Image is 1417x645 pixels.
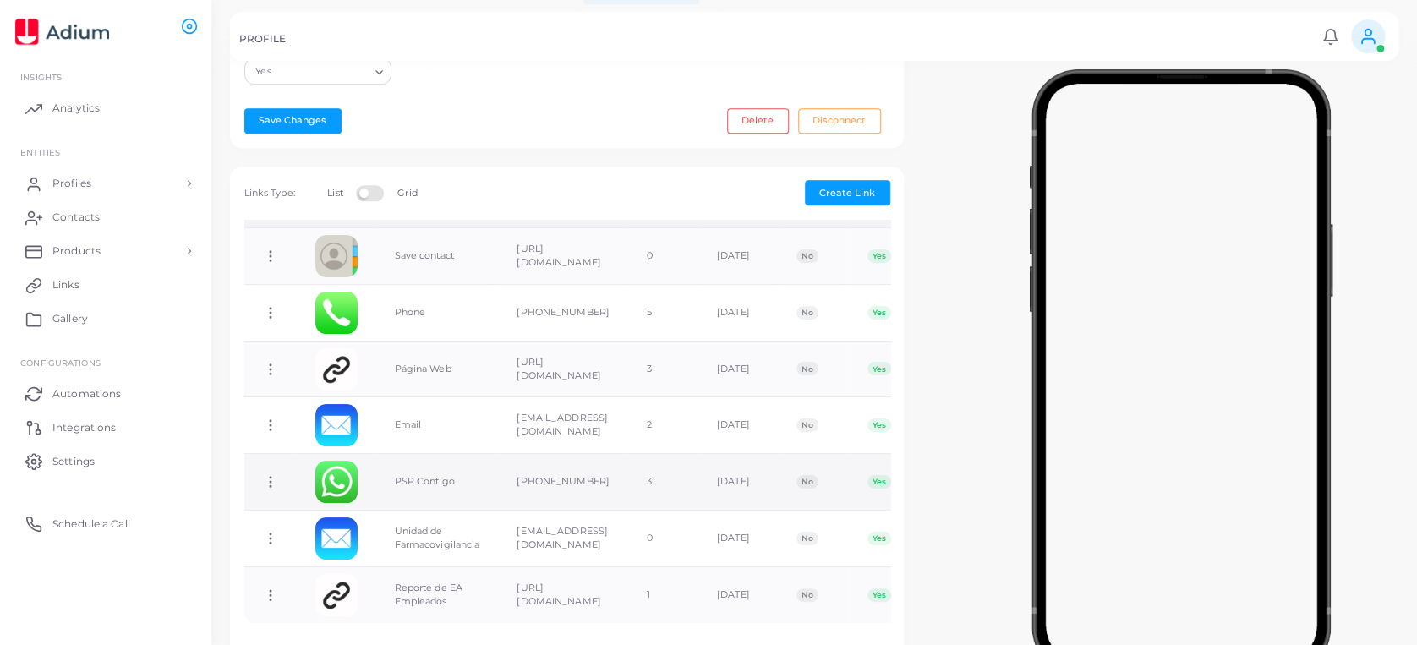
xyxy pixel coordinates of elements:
td: 3 [628,454,698,511]
td: [PHONE_NUMBER] [498,454,628,511]
span: Yes [867,475,890,489]
span: No [796,418,818,432]
td: Email [376,397,499,454]
td: Unidad de Farmacovigilancia [376,511,499,567]
span: Yes [867,532,890,545]
td: 0 [628,511,698,567]
img: phone.png [315,292,358,334]
img: logo [15,16,109,47]
td: Página Web [376,341,499,397]
img: customlink.png [315,348,358,391]
td: [URL][DOMAIN_NAME] [498,227,628,284]
button: Save Changes [244,108,342,134]
td: [DATE] [698,454,779,511]
td: [EMAIL_ADDRESS][DOMAIN_NAME] [498,511,628,567]
span: Yes [867,306,890,320]
button: Create Link [805,180,890,205]
td: [DATE] [698,566,779,622]
td: [PHONE_NUMBER] [498,284,628,341]
span: Yes [867,418,890,432]
td: [DATE] [698,397,779,454]
span: Automations [52,386,121,402]
span: INSIGHTS [20,72,62,82]
span: No [796,532,818,545]
td: Phone [376,284,499,341]
a: Automations [13,376,199,410]
a: Settings [13,444,199,478]
span: No [796,475,818,489]
span: No [796,249,818,263]
td: Save contact [376,227,499,284]
span: Links Type: [244,187,295,199]
label: List [327,187,342,200]
td: 3 [628,341,698,397]
a: Profiles [13,167,199,200]
td: 0 [628,227,698,284]
span: No [796,306,818,320]
td: [DATE] [698,341,779,397]
a: Links [13,268,199,302]
a: Schedule a Call [13,506,199,540]
span: Settings [52,454,95,469]
span: Gallery [52,311,88,326]
td: 5 [628,284,698,341]
td: PSP Contigo [376,454,499,511]
td: Reporte de EA Empleados [376,566,499,622]
span: Yes [867,362,890,375]
h5: PROFILE [239,33,286,45]
span: Yes [867,249,890,263]
a: Analytics [13,91,199,125]
span: No [796,588,818,602]
td: 1 [628,566,698,622]
span: Schedule a Call [52,517,130,532]
td: [DATE] [698,227,779,284]
span: Integrations [52,420,116,435]
span: Contacts [52,210,100,225]
img: contactcard.png [315,235,358,277]
button: Disconnect [798,108,881,134]
a: Contacts [13,200,199,234]
label: Grid [397,187,417,200]
td: [DATE] [698,284,779,341]
span: Configurations [20,358,101,368]
span: ENTITIES [20,147,60,157]
span: Create Link [819,187,875,199]
span: Yes [867,588,890,602]
td: [URL][DOMAIN_NAME] [498,566,628,622]
a: Integrations [13,410,199,444]
span: Profiles [52,176,91,191]
a: Products [13,234,199,268]
td: [DATE] [698,511,779,567]
td: 2 [628,397,698,454]
button: Delete [727,108,789,134]
img: email.png [315,517,358,560]
td: [EMAIL_ADDRESS][DOMAIN_NAME] [498,397,628,454]
span: Analytics [52,101,100,116]
img: customlink.png [315,574,358,616]
span: Products [52,243,101,259]
td: [URL][DOMAIN_NAME] [498,341,628,397]
img: whatsapp.png [315,461,358,503]
span: Links [52,277,79,292]
a: Gallery [13,302,199,336]
img: email.png [315,404,358,446]
span: No [796,362,818,375]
